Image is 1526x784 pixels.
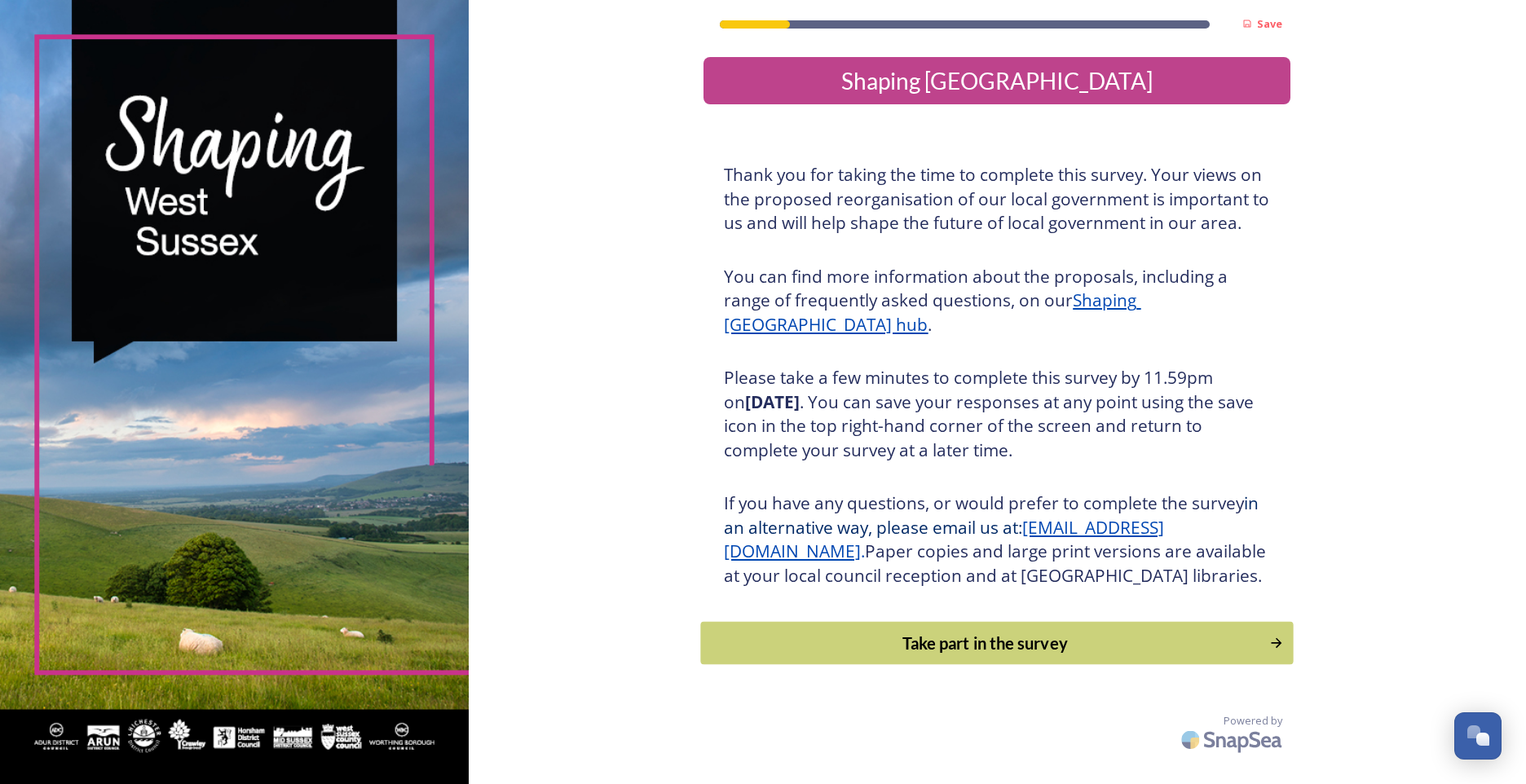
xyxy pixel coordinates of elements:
img: SnapSea Logo [1176,720,1290,759]
a: Shaping [GEOGRAPHIC_DATA] hub [724,288,1140,336]
strong: Save [1257,16,1282,31]
button: Continue [701,622,1294,665]
button: Open Chat [1454,712,1502,760]
h3: Thank you for taking the time to complete this survey. Your views on the proposed reorganisation ... [724,163,1270,236]
strong: [DATE] [745,390,800,413]
span: Powered by [1224,713,1282,729]
h3: You can find more information about the proposals, including a range of frequently asked question... [724,265,1270,337]
span: . [861,540,865,562]
a: [EMAIL_ADDRESS][DOMAIN_NAME] [724,516,1164,563]
div: Shaping [GEOGRAPHIC_DATA] [710,64,1284,98]
h3: Please take a few minutes to complete this survey by 11.59pm on . You can save your responses at ... [724,366,1270,462]
h3: If you have any questions, or would prefer to complete the survey Paper copies and large print ve... [724,491,1270,588]
span: in an alternative way, please email us at: [724,491,1263,539]
div: Take part in the survey [710,631,1261,655]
